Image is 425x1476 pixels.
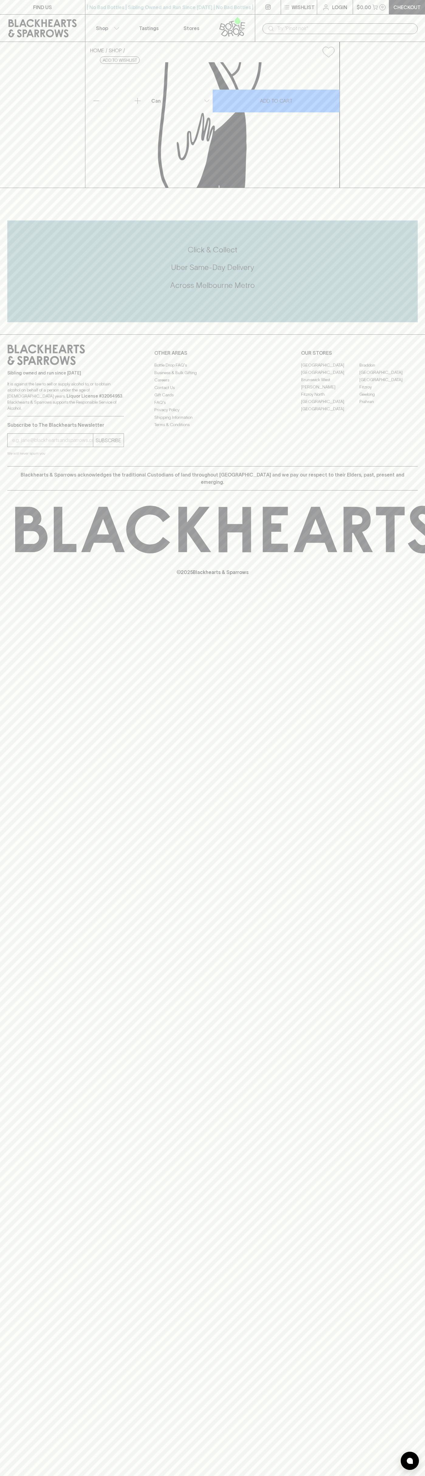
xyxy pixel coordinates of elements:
[359,398,418,405] a: Prahran
[151,97,161,104] p: Can
[154,406,271,414] a: Privacy Policy
[100,56,140,64] button: Add to wishlist
[128,15,170,42] a: Tastings
[85,15,128,42] button: Shop
[12,436,93,445] input: e.g. jane@blackheartsandsparrows.com.au
[139,25,159,32] p: Tastings
[33,4,52,11] p: FIND US
[213,90,340,112] button: ADD TO CART
[12,471,413,486] p: Blackhearts & Sparrows acknowledges the traditional Custodians of land throughout [GEOGRAPHIC_DAT...
[7,220,418,322] div: Call to action block
[154,421,271,429] a: Terms & Conditions
[359,369,418,376] a: [GEOGRAPHIC_DATA]
[381,5,384,9] p: 0
[85,62,339,188] img: Sailors Grave Sea Bird Coastal Hazy Pale 355ml (can)
[149,95,212,107] div: Can
[67,394,122,398] strong: Liquor License #32064953
[154,391,271,399] a: Gift Cards
[301,349,418,357] p: OUR STORES
[277,24,413,33] input: Try "Pinot noir"
[154,384,271,391] a: Contact Us
[109,48,122,53] a: SHOP
[154,399,271,406] a: FAQ's
[320,44,337,60] button: Add to wishlist
[154,377,271,384] a: Careers
[154,362,271,369] a: Bottle Drop FAQ's
[359,376,418,383] a: [GEOGRAPHIC_DATA]
[96,25,108,32] p: Shop
[7,381,124,411] p: It is against the law to sell or supply alcohol to, or to obtain alcohol on behalf of a person un...
[407,1458,413,1464] img: bubble-icon
[7,280,418,290] h5: Across Melbourne Metro
[357,4,371,11] p: $0.00
[301,383,359,391] a: [PERSON_NAME]
[96,437,121,444] p: SUBSCRIBE
[393,4,421,11] p: Checkout
[7,450,124,456] p: We will never spam you
[154,369,271,376] a: Business & Bulk Gifting
[301,405,359,412] a: [GEOGRAPHIC_DATA]
[301,369,359,376] a: [GEOGRAPHIC_DATA]
[7,370,124,376] p: Sibling owned and run since [DATE]
[183,25,199,32] p: Stores
[154,349,271,357] p: OTHER AREAS
[260,97,293,104] p: ADD TO CART
[301,398,359,405] a: [GEOGRAPHIC_DATA]
[332,4,347,11] p: Login
[93,434,124,447] button: SUBSCRIBE
[301,376,359,383] a: Brunswick West
[292,4,315,11] p: Wishlist
[359,391,418,398] a: Geelong
[359,383,418,391] a: Fitzroy
[7,421,124,429] p: Subscribe to The Blackhearts Newsletter
[359,361,418,369] a: Braddon
[301,391,359,398] a: Fitzroy North
[7,245,418,255] h5: Click & Collect
[301,361,359,369] a: [GEOGRAPHIC_DATA]
[170,15,213,42] a: Stores
[154,414,271,421] a: Shipping Information
[90,48,104,53] a: HOME
[7,262,418,272] h5: Uber Same-Day Delivery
